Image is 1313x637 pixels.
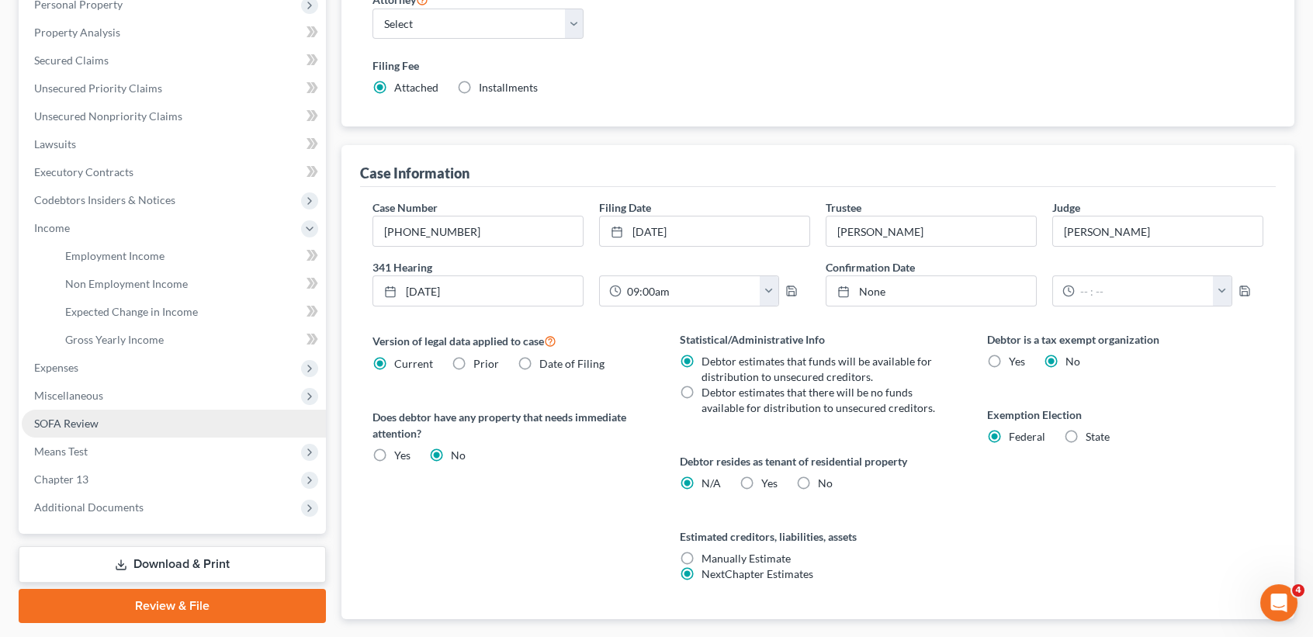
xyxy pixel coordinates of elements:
[394,357,433,370] span: Current
[34,193,175,206] span: Codebtors Insiders & Notices
[373,216,583,246] input: Enter case number...
[826,199,861,216] label: Trustee
[1009,430,1045,443] span: Federal
[22,410,326,438] a: SOFA Review
[34,500,144,514] span: Additional Documents
[702,476,721,490] span: N/A
[19,589,326,623] a: Review & File
[65,249,165,262] span: Employment Income
[34,389,103,402] span: Miscellaneous
[360,164,469,182] div: Case Information
[987,407,1263,423] label: Exemption Election
[987,331,1263,348] label: Debtor is a tax exempt organization
[1292,584,1304,597] span: 4
[1009,355,1025,368] span: Yes
[34,81,162,95] span: Unsecured Priority Claims
[34,361,78,374] span: Expenses
[65,277,188,290] span: Non Employment Income
[34,417,99,430] span: SOFA Review
[394,448,411,462] span: Yes
[22,102,326,130] a: Unsecured Nonpriority Claims
[702,567,813,580] span: NextChapter Estimates
[34,54,109,67] span: Secured Claims
[1065,355,1080,368] span: No
[479,81,538,94] span: Installments
[1075,276,1214,306] input: -- : --
[34,165,133,178] span: Executory Contracts
[65,333,164,346] span: Gross Yearly Income
[53,242,326,270] a: Employment Income
[22,130,326,158] a: Lawsuits
[826,276,1036,306] a: None
[65,305,198,318] span: Expected Change in Income
[702,355,932,383] span: Debtor estimates that funds will be available for distribution to unsecured creditors.
[53,270,326,298] a: Non Employment Income
[1052,199,1080,216] label: Judge
[53,326,326,354] a: Gross Yearly Income
[53,298,326,326] a: Expected Change in Income
[826,216,1036,246] input: --
[34,109,182,123] span: Unsecured Nonpriority Claims
[473,357,499,370] span: Prior
[702,386,935,414] span: Debtor estimates that there will be no funds available for distribution to unsecured creditors.
[761,476,778,490] span: Yes
[22,19,326,47] a: Property Analysis
[34,221,70,234] span: Income
[680,453,956,469] label: Debtor resides as tenant of residential property
[702,552,791,565] span: Manually Estimate
[818,259,1271,275] label: Confirmation Date
[1260,584,1297,621] iframe: Intercom live chat
[539,357,605,370] span: Date of Filing
[22,47,326,74] a: Secured Claims
[34,473,88,486] span: Chapter 13
[622,276,760,306] input: -- : --
[451,448,466,462] span: No
[19,546,326,583] a: Download & Print
[372,199,438,216] label: Case Number
[600,216,809,246] a: [DATE]
[373,276,583,306] a: [DATE]
[1053,216,1263,246] input: --
[599,199,651,216] label: Filing Date
[22,158,326,186] a: Executory Contracts
[372,331,649,350] label: Version of legal data applied to case
[818,476,833,490] span: No
[1086,430,1110,443] span: State
[394,81,438,94] span: Attached
[372,409,649,441] label: Does debtor have any property that needs immediate attention?
[365,259,818,275] label: 341 Hearing
[34,137,76,151] span: Lawsuits
[372,57,1263,74] label: Filing Fee
[680,528,956,545] label: Estimated creditors, liabilities, assets
[680,331,956,348] label: Statistical/Administrative Info
[34,26,120,39] span: Property Analysis
[34,445,88,458] span: Means Test
[22,74,326,102] a: Unsecured Priority Claims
